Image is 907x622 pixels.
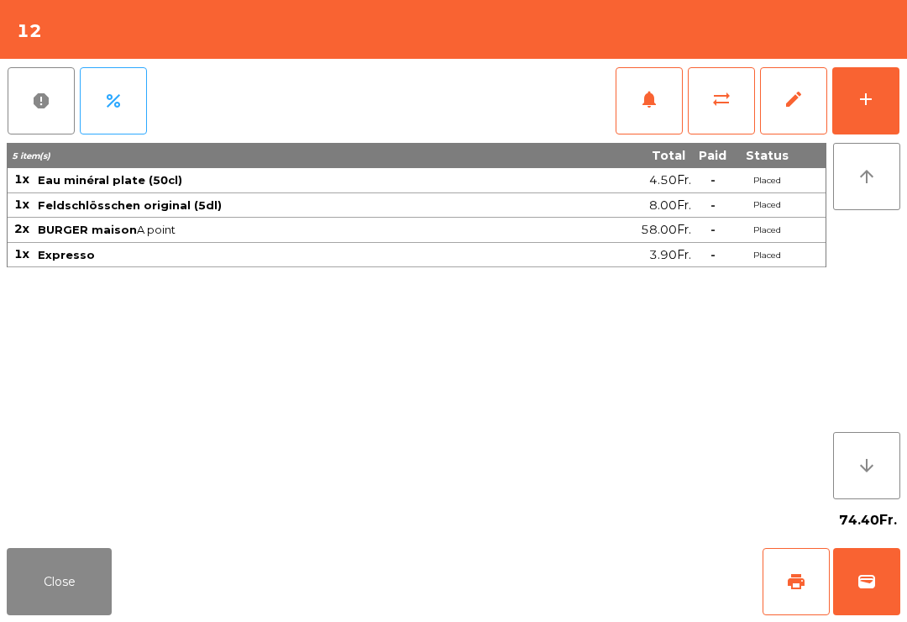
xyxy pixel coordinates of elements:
span: percent [103,91,123,111]
span: - [710,172,716,187]
td: Placed [733,218,800,243]
span: 4.50Fr. [649,169,691,192]
button: notifications [616,67,683,134]
th: Paid [692,143,733,168]
span: notifications [639,89,659,109]
th: Status [733,143,800,168]
button: report [8,67,75,134]
span: - [710,222,716,237]
td: Placed [733,168,800,193]
span: Eau minéral plate (50cl) [38,173,182,187]
button: sync_alt [688,67,755,134]
span: 74.40Fr. [839,508,897,533]
span: - [710,198,716,213]
button: wallet [833,548,900,615]
button: edit [760,67,827,134]
span: report [31,91,51,111]
i: arrow_downward [857,456,877,476]
button: arrow_downward [833,432,900,499]
h4: 12 [17,18,42,44]
span: print [786,572,806,592]
i: arrow_upward [857,166,877,187]
span: 2x [14,221,29,236]
span: Expresso [38,248,95,261]
span: 1x [14,171,29,187]
th: Total [549,143,692,168]
span: BURGER maison [38,223,137,236]
span: 3.90Fr. [649,244,691,266]
span: Feldschlösschen original (5dl) [38,198,222,212]
span: edit [784,89,804,109]
span: 5 item(s) [12,150,50,161]
span: wallet [857,572,877,592]
span: 1x [14,197,29,212]
button: add [832,67,899,134]
div: add [856,89,876,109]
button: Close [7,548,112,615]
button: percent [80,67,147,134]
button: print [763,548,830,615]
td: Placed [733,243,800,268]
span: 58.00Fr. [641,219,691,241]
span: sync_alt [711,89,731,109]
span: - [710,247,716,262]
span: 1x [14,246,29,261]
button: arrow_upward [833,143,900,210]
span: 8.00Fr. [649,194,691,217]
td: Placed [733,193,800,219]
span: A point [38,223,548,236]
